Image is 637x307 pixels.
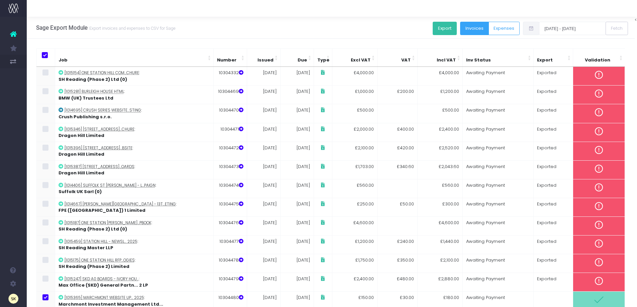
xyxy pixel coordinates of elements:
[280,198,314,216] td: [DATE]
[332,216,377,235] td: £4,600.00
[462,179,533,198] td: Awaiting Payment
[463,48,534,67] th: Inv Status: Activate to sort: Activate to sort
[59,170,104,176] strong: Dragon Hill Limited
[462,235,533,254] td: Awaiting Payment
[247,179,280,198] td: [DATE]
[280,48,314,67] th: Due: Activate to sort: Activate to sort
[280,142,314,160] td: [DATE]
[247,48,280,67] th: Issued: Activate to sort: Activate to sort
[55,273,213,291] td: :
[55,123,213,142] td: :
[489,22,520,35] button: Expenses
[247,104,280,123] td: [DATE]
[332,198,377,216] td: £250.00
[462,160,533,179] td: Awaiting Payment
[533,216,573,235] td: Exported
[59,263,129,270] strong: SH Reading (Phase 2) Limited
[332,254,377,273] td: £1,750.00
[247,235,280,254] td: [DATE]
[533,254,573,273] td: Exported
[377,86,417,104] td: £200.00
[55,104,213,123] td: :
[280,235,314,254] td: [DATE]
[377,273,417,291] td: £480.00
[280,160,314,179] td: [DATE]
[59,114,112,120] strong: Crush Publishing s.r.o.
[55,235,213,254] td: :
[533,67,573,86] td: Exported
[217,57,236,63] span: Number
[332,235,377,254] td: £1,200.00
[417,254,462,273] td: £2,100.00
[298,57,307,63] span: Due
[59,188,102,195] strong: Suffolk UK Sarl (0)
[377,160,417,179] td: £340.60
[280,86,314,104] td: [DATE]
[433,22,460,37] div: Button group
[539,22,606,35] input: Select date range
[59,282,148,288] strong: Max Office (SKD) General Partn... 2 LP
[247,123,280,142] td: [DATE]
[462,254,533,273] td: Awaiting Payment
[55,160,213,179] td: :
[606,22,628,35] button: Fetch
[462,216,533,235] td: Awaiting Payment
[65,108,141,113] abbr: [1014695] Crush series website domain and hosting
[351,57,370,63] span: Excl VAT
[213,179,247,198] td: 10304474
[59,76,127,83] strong: SH Reading (Phase 2) Ltd (0)
[417,104,462,123] td: £500.00
[247,216,280,235] td: [DATE]
[417,235,462,254] td: £1,440.00
[280,67,314,86] td: [DATE]
[247,86,280,104] td: [DATE]
[213,86,247,104] td: 10304469
[65,70,139,75] abbr: [1015154] ONE Station Hill completion brochure
[59,207,145,213] strong: FPE ([GEOGRAPHIC_DATA]) 1 Limited
[65,239,137,244] abbr: [1015459] Station Hill - Newsletter July 2025
[417,86,462,104] td: £1,200.00
[59,132,104,139] strong: Dragon Hill Limited
[314,48,332,67] th: Type: Activate to sort: Activate to sort
[332,104,377,123] td: £500.00
[213,48,247,67] th: Number: Activate to sort: Activate to sort
[533,235,573,254] td: Exported
[377,235,417,254] td: £240.00
[59,226,127,232] strong: SH Reading (Phase 2) Ltd (0)
[213,235,247,254] td: 10304477
[332,123,377,142] td: £2,000.00
[533,198,573,216] td: Exported
[417,48,462,67] th: Incl VAT: Activate to sort: Activate to sort
[8,294,18,304] img: images/default_profile_image.png
[213,142,247,160] td: 10304472
[460,22,489,35] button: Invoices
[55,67,213,86] td: :
[533,123,573,142] td: Exported
[65,145,132,151] abbr: [1015396] 20 St James's Square - Website
[377,198,417,216] td: £50.00
[65,220,151,225] abbr: [1015187] ONE Station Hill time capsule scrapbook
[59,95,113,101] strong: BMW (UK) Trustees Ltd
[533,104,573,123] td: Exported
[377,254,417,273] td: £350.00
[280,123,314,142] td: [DATE]
[65,164,134,169] abbr: [1015387] 20 St James's Square - Foam Boards
[213,273,247,291] td: 10304479
[213,123,247,142] td: 10304471
[462,67,533,86] td: Awaiting Payment
[462,123,533,142] td: Awaiting Payment
[332,86,377,104] td: £1,000.00
[257,57,274,63] span: Issued
[247,160,280,179] td: [DATE]
[377,48,417,67] th: VAT: Activate to sort: Activate to sort
[55,142,213,160] td: :
[417,67,462,86] td: £4,000.00
[462,86,533,104] td: Awaiting Payment
[533,142,573,160] td: Exported
[247,142,280,160] td: [DATE]
[55,198,213,216] td: :
[55,179,213,198] td: :
[332,273,377,291] td: £2,400.00
[537,57,553,63] span: Export
[247,254,280,273] td: [DATE]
